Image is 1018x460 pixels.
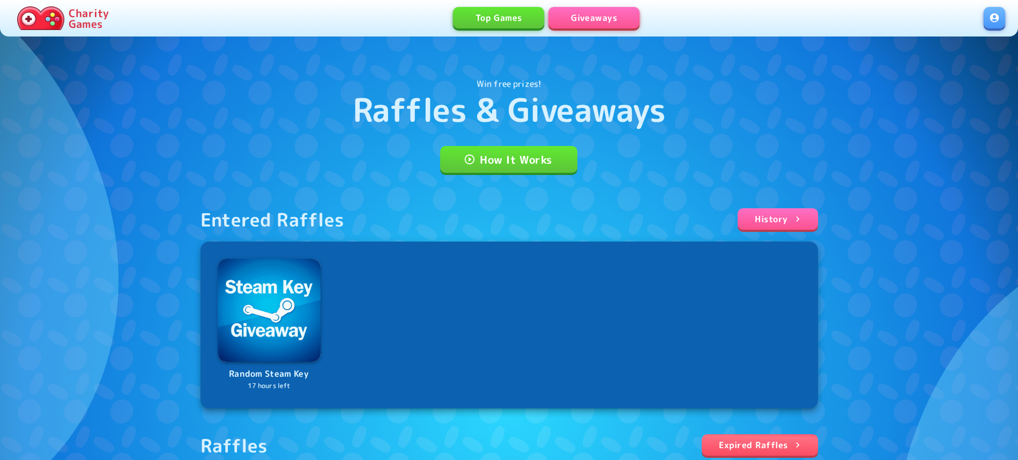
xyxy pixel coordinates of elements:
[218,259,321,362] img: Logo
[218,381,321,391] p: 17 hours left
[218,259,321,391] a: LogoRandom Steam Key17 hours left
[477,77,541,90] p: Win free prizes!
[738,208,818,230] a: History
[13,4,113,32] a: Charity Games
[69,8,109,29] p: Charity Games
[453,7,544,28] a: Top Games
[353,90,666,129] h1: Raffles & Giveaways
[440,146,577,173] a: How It Works
[200,208,345,231] div: Entered Raffles
[702,434,818,456] a: Expired Raffles
[218,367,321,381] p: Random Steam Key
[17,6,64,30] img: Charity.Games
[548,7,640,28] a: Giveaways
[200,434,268,457] div: Raffles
